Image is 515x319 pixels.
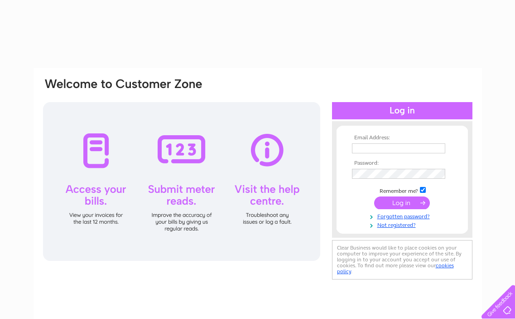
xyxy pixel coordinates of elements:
th: Email Address: [350,135,455,141]
td: Remember me? [350,186,455,195]
a: Not registered? [352,220,455,229]
div: Clear Business would like to place cookies on your computer to improve your experience of the sit... [332,240,472,280]
input: Submit [374,196,430,209]
a: Forgotten password? [352,211,455,220]
a: cookies policy [337,262,454,275]
th: Password: [350,160,455,167]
